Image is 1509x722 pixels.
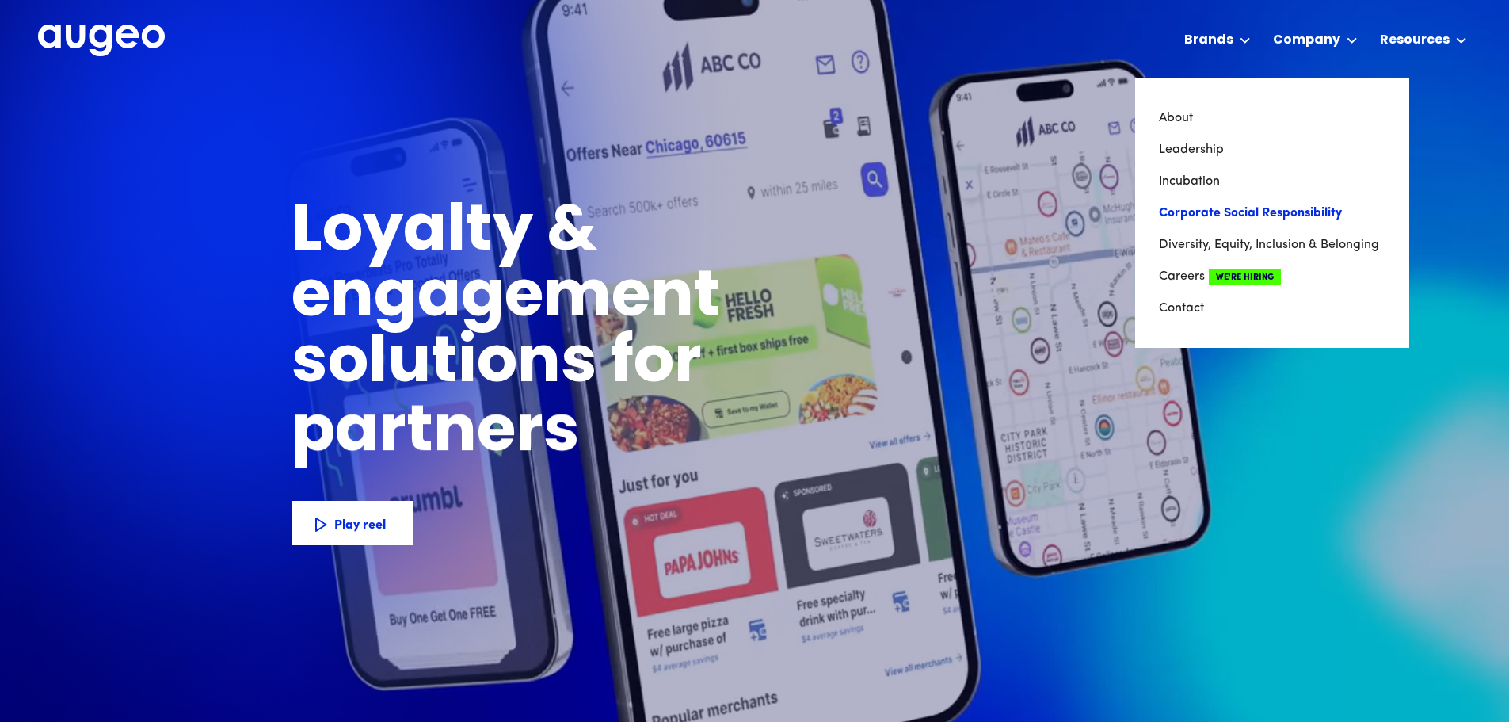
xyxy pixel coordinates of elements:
a: CareersWe're Hiring [1159,261,1385,292]
div: Brands [1184,31,1233,50]
img: Augeo's full logo in white. [38,25,165,57]
div: Company [1273,31,1340,50]
a: Incubation [1159,166,1385,197]
span: We're Hiring [1209,269,1281,285]
a: Leadership [1159,134,1385,166]
a: About [1159,102,1385,134]
a: Contact [1159,292,1385,324]
nav: Company [1135,78,1409,348]
a: Diversity, Equity, Inclusion & Belonging [1159,229,1385,261]
div: Resources [1380,31,1450,50]
a: Corporate Social Responsibility [1159,197,1385,229]
a: home [38,25,165,58]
